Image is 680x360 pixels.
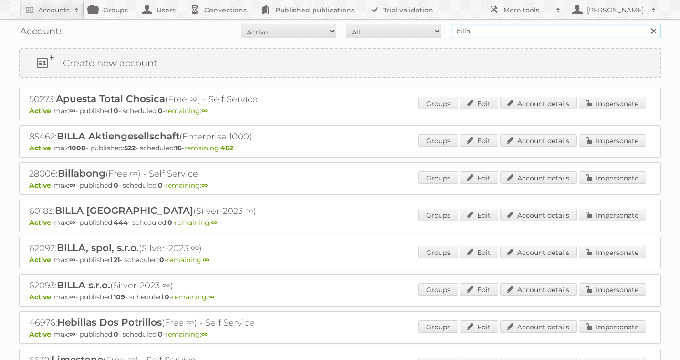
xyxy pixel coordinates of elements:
strong: ∞ [201,330,208,339]
a: Impersonate [579,320,646,333]
span: Hebillas Dos Potrillos [57,317,162,328]
a: Account details [500,320,577,333]
a: Account details [500,134,577,147]
a: Account details [500,246,577,258]
a: Edit [460,209,498,221]
h2: 60183: (Silver-2023 ∞) [29,205,363,217]
strong: ∞ [208,293,214,301]
strong: 0 [158,330,163,339]
strong: ∞ [201,106,208,115]
strong: 0 [114,330,118,339]
strong: ∞ [211,218,217,227]
h2: [PERSON_NAME] [585,5,647,15]
a: Account details [500,171,577,184]
h2: 62092: (Silver-2023 ∞) [29,242,363,254]
a: Impersonate [579,171,646,184]
a: Impersonate [579,283,646,296]
a: Groups [418,209,458,221]
p: max: - published: - scheduled: - [29,218,651,227]
a: Edit [460,134,498,147]
p: max: - published: - scheduled: - [29,255,651,264]
a: Impersonate [579,246,646,258]
strong: 16 [175,144,182,152]
strong: ∞ [69,255,75,264]
span: remaining: [172,293,214,301]
span: Active [29,181,53,190]
strong: 0 [114,106,118,115]
strong: 522 [124,144,136,152]
p: max: - published: - scheduled: - [29,181,651,190]
a: Create new account [20,49,660,77]
span: remaining: [167,255,209,264]
strong: 0 [158,181,163,190]
p: max: - published: - scheduled: - [29,330,651,339]
a: Groups [418,283,458,296]
strong: 1000 [69,144,86,152]
span: Active [29,218,53,227]
strong: ∞ [201,181,208,190]
strong: ∞ [69,181,75,190]
strong: 109 [114,293,125,301]
span: remaining: [165,106,208,115]
span: remaining: [184,144,233,152]
a: Impersonate [579,97,646,109]
span: Billabong [58,168,105,179]
a: Account details [500,97,577,109]
h2: More tools [503,5,551,15]
strong: ∞ [203,255,209,264]
span: remaining: [175,218,217,227]
span: Active [29,144,53,152]
p: max: - published: - scheduled: - [29,144,651,152]
a: Groups [418,134,458,147]
strong: 0 [158,106,163,115]
a: Edit [460,320,498,333]
h2: 46976: (Free ∞) - Self Service [29,317,363,329]
a: Edit [460,246,498,258]
h2: 85462: (Enterprise 1000) [29,130,363,143]
p: max: - published: - scheduled: - [29,106,651,115]
h2: Accounts [38,5,70,15]
span: BILLA Aktiengesellschaft [57,130,179,142]
span: Active [29,293,53,301]
a: Edit [460,171,498,184]
a: Groups [418,320,458,333]
strong: ∞ [69,106,75,115]
a: Groups [418,171,458,184]
strong: 0 [114,181,118,190]
h2: 62093: (Silver-2023 ∞) [29,279,363,292]
strong: 0 [165,293,169,301]
strong: 21 [114,255,120,264]
a: Impersonate [579,209,646,221]
span: BILLA [GEOGRAPHIC_DATA] [55,205,193,216]
p: max: - published: - scheduled: - [29,293,651,301]
a: Edit [460,97,498,109]
span: Active [29,106,53,115]
strong: ∞ [69,218,75,227]
strong: 462 [220,144,233,152]
h2: 50273: (Free ∞) - Self Service [29,93,363,106]
strong: ∞ [69,330,75,339]
strong: 0 [159,255,164,264]
span: BILLA s.r.o. [57,279,110,291]
strong: 0 [167,218,172,227]
span: remaining: [165,330,208,339]
a: Impersonate [579,134,646,147]
strong: 444 [114,218,128,227]
span: BILLA, spol, s.r.o. [57,242,139,254]
a: Edit [460,283,498,296]
span: Active [29,330,53,339]
a: Account details [500,209,577,221]
a: Groups [418,246,458,258]
span: Apuesta Total Chosica [56,93,165,105]
span: remaining: [165,181,208,190]
strong: ∞ [69,293,75,301]
a: Account details [500,283,577,296]
span: Active [29,255,53,264]
h2: 28006: (Free ∞) - Self Service [29,168,363,180]
a: Groups [418,97,458,109]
